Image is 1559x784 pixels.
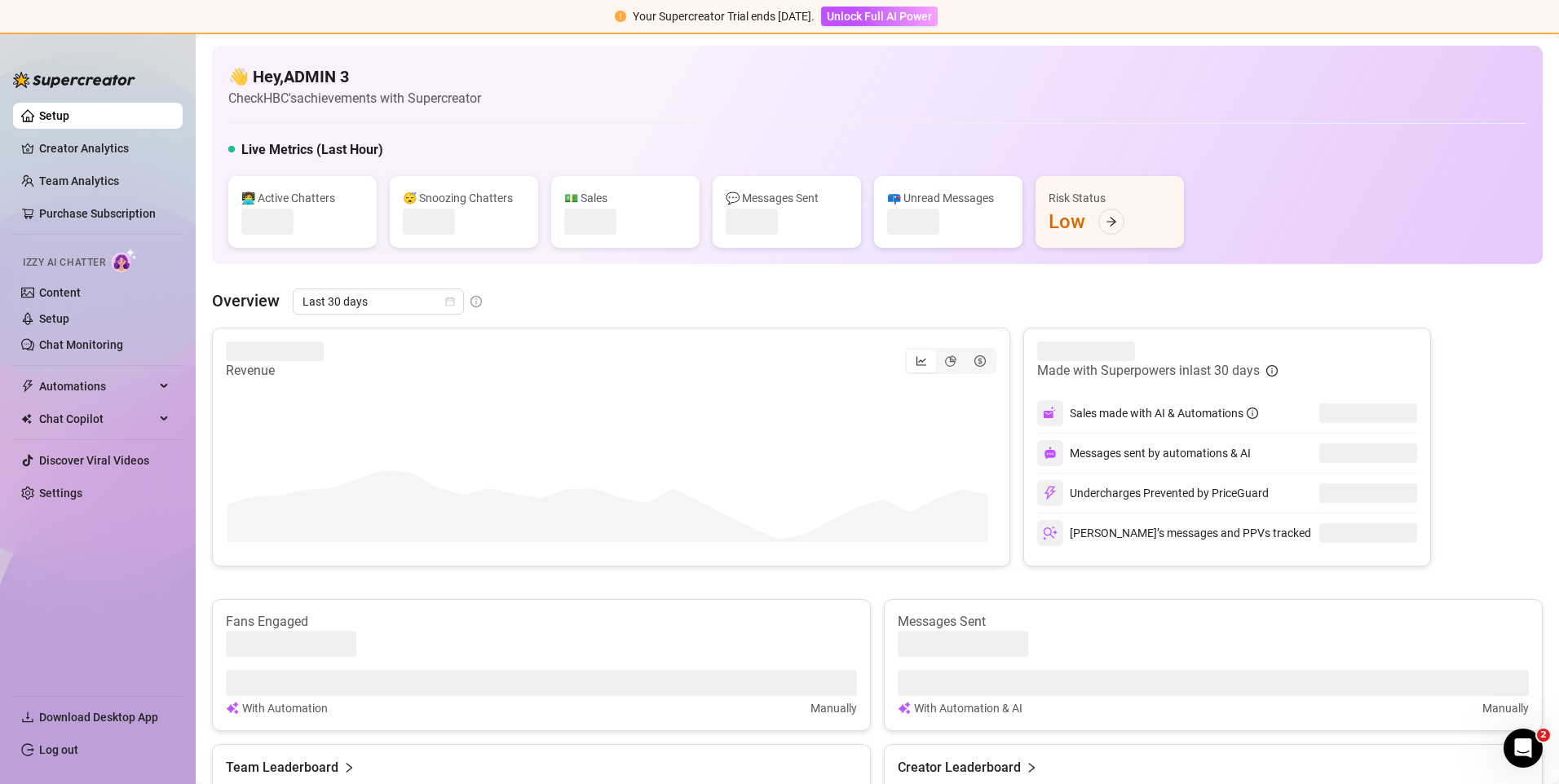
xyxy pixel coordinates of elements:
div: segmented control [905,348,996,374]
span: info-circle [1266,365,1278,377]
div: 😴 Snoozing Chatters [403,189,525,207]
img: svg%3e [226,699,239,717]
span: Automations [39,373,155,399]
a: Setup [39,109,69,122]
span: 2 [1537,729,1550,742]
article: Check HBC's achievements with Supercreator [228,88,481,108]
button: Unlock Full AI Power [821,7,938,26]
span: right [343,758,355,777]
a: Team Analytics [39,174,119,187]
span: thunderbolt [21,380,34,393]
a: Discover Viral Videos [39,454,149,467]
span: Last 30 days [303,289,454,314]
img: svg%3e [1043,406,1058,421]
div: [PERSON_NAME]’s messages and PPVs tracked [1037,520,1311,546]
iframe: Intercom live chat [1504,729,1543,768]
span: calendar [445,297,455,306]
a: Purchase Subscription [39,200,170,227]
span: pie-chart [945,355,956,367]
span: info-circle [1247,407,1258,419]
article: Messages Sent [898,613,1529,631]
span: exclamation-circle [615,11,626,22]
div: Risk Status [1049,189,1171,207]
span: right [1026,758,1037,777]
a: Settings [39,487,82,500]
span: Download Desktop App [39,711,158,724]
div: Undercharges Prevented by PriceGuard [1037,480,1269,506]
h5: Live Metrics (Last Hour) [241,140,383,160]
article: Overview [212,288,280,313]
a: Content [39,286,81,299]
article: Revenue [226,361,324,381]
article: Manually [1482,699,1529,717]
div: Messages sent by automations & AI [1037,440,1251,466]
article: Manually [810,699,857,717]
h4: 👋 Hey, ADMIN 3 [228,65,481,88]
span: Chat Copilot [39,406,155,432]
img: logo-BBDzfeDw.svg [13,72,135,88]
a: Log out [39,743,78,756]
span: Your Supercreator Trial ends [DATE]. [633,10,815,23]
article: Creator Leaderboard [898,758,1021,777]
article: With Automation & AI [914,699,1022,717]
a: Unlock Full AI Power [821,10,938,23]
img: svg%3e [1043,486,1058,500]
div: 👩‍💻 Active Chatters [241,189,364,207]
span: info-circle [470,296,482,307]
div: 📪 Unread Messages [887,189,1009,207]
div: 💬 Messages Sent [726,189,848,207]
img: svg%3e [898,699,911,717]
article: Team Leaderboard [226,758,338,777]
a: Chat Monitoring [39,338,123,351]
article: With Automation [242,699,328,717]
img: svg%3e [1044,447,1057,460]
div: Sales made with AI & Automations [1070,404,1258,422]
span: line-chart [916,355,927,367]
span: arrow-right [1106,216,1117,227]
article: Fans Engaged [226,613,857,631]
article: Made with Superpowers in last 30 days [1037,361,1260,381]
div: 💵 Sales [564,189,687,207]
span: Unlock Full AI Power [827,10,932,23]
img: AI Chatter [112,249,137,272]
span: download [21,711,34,724]
img: Chat Copilot [21,413,32,425]
img: svg%3e [1043,526,1058,540]
a: Setup [39,312,69,325]
span: dollar-circle [974,355,986,367]
span: Izzy AI Chatter [23,255,105,271]
a: Creator Analytics [39,135,170,161]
